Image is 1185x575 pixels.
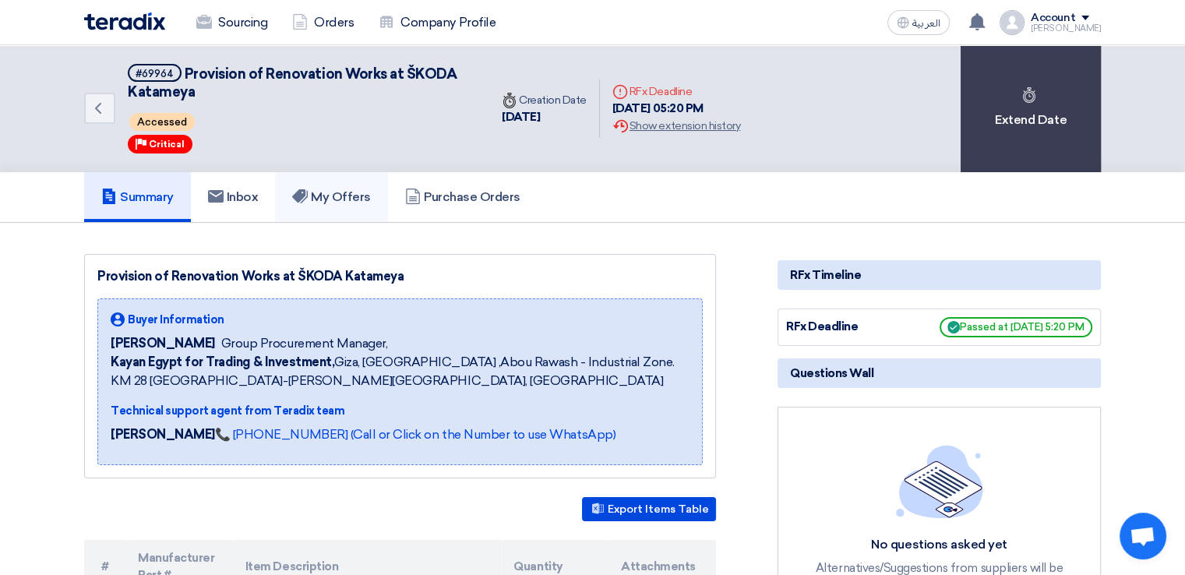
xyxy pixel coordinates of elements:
[1031,12,1075,25] div: Account
[191,172,276,222] a: Inbox
[292,189,371,205] h5: My Offers
[405,189,520,205] h5: Purchase Orders
[136,69,174,79] div: #69964
[612,100,740,118] div: [DATE] 05:20 PM
[149,139,185,150] span: Critical
[887,10,950,35] button: العربية
[896,445,983,518] img: empty_state_list.svg
[807,537,1072,553] div: No questions asked yet
[502,92,587,108] div: Creation Date
[184,5,280,40] a: Sourcing
[111,353,689,390] span: Giza, [GEOGRAPHIC_DATA] ,Abou Rawash - Industrial Zone. KM 28 [GEOGRAPHIC_DATA]-[PERSON_NAME][GEO...
[128,312,224,328] span: Buyer Information
[84,172,191,222] a: Summary
[786,318,903,336] div: RFx Deadline
[502,108,587,126] div: [DATE]
[111,334,215,353] span: [PERSON_NAME]
[612,118,740,134] div: Show extension history
[940,317,1092,337] span: Passed at [DATE] 5:20 PM
[790,365,873,382] span: Questions Wall
[280,5,366,40] a: Orders
[208,189,259,205] h5: Inbox
[275,172,388,222] a: My Offers
[128,65,457,101] span: Provision of Renovation Works at ŠKODA Katameya
[388,172,538,222] a: Purchase Orders
[101,189,174,205] h5: Summary
[221,334,388,353] span: Group Procurement Manager,
[111,427,215,442] strong: [PERSON_NAME]
[111,355,334,369] b: Kayan Egypt for Trading & Investment,
[128,64,471,102] h5: Provision of Renovation Works at ŠKODA Katameya
[129,113,195,131] span: Accessed
[912,18,940,29] span: العربية
[366,5,508,40] a: Company Profile
[84,12,165,30] img: Teradix logo
[111,403,689,419] div: Technical support agent from Teradix team
[1031,24,1101,33] div: [PERSON_NAME]
[778,260,1101,290] div: RFx Timeline
[612,83,740,100] div: RFx Deadline
[1120,513,1166,559] a: Open chat
[97,267,703,286] div: Provision of Renovation Works at ŠKODA Katameya
[961,45,1101,172] div: Extend Date
[582,497,716,521] button: Export Items Table
[215,427,615,442] a: 📞 [PHONE_NUMBER] (Call or Click on the Number to use WhatsApp)
[1000,10,1025,35] img: profile_test.png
